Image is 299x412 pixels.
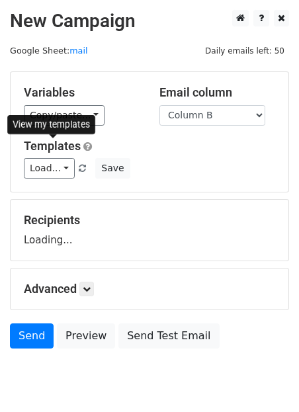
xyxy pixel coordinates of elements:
h2: New Campaign [10,10,289,32]
a: Send Test Email [118,323,219,349]
span: Daily emails left: 50 [200,44,289,58]
a: Copy/paste... [24,105,105,126]
a: Daily emails left: 50 [200,46,289,56]
a: Send [10,323,54,349]
div: Loading... [24,213,275,247]
h5: Recipients [24,213,275,227]
h5: Advanced [24,282,275,296]
a: Preview [57,323,115,349]
h5: Email column [159,85,275,100]
h5: Variables [24,85,140,100]
a: mail [69,46,87,56]
a: Load... [24,158,75,179]
small: Google Sheet: [10,46,88,56]
div: View my templates [7,115,95,134]
a: Templates [24,139,81,153]
button: Save [95,158,130,179]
